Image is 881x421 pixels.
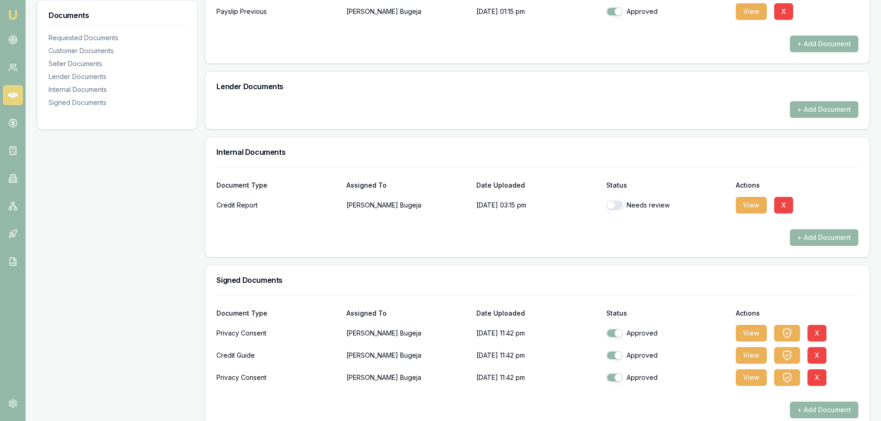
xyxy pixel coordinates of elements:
button: View [736,325,767,342]
p: [PERSON_NAME] Bugeja [346,2,469,21]
p: [PERSON_NAME] Bugeja [346,324,469,342]
div: Credit Guide [216,346,339,365]
button: X [774,197,793,214]
p: [DATE] 11:42 pm [476,324,599,342]
div: Actions [736,310,858,317]
div: Actions [736,182,858,189]
div: Date Uploaded [476,310,599,317]
div: Credit Report [216,196,339,214]
button: View [736,197,767,214]
div: Seller Documents [49,59,186,68]
div: Status [606,182,729,189]
button: View [736,347,767,364]
div: Privacy Consent [216,368,339,387]
h3: Lender Documents [216,83,858,90]
p: [PERSON_NAME] Bugeja [346,196,469,214]
p: [DATE] 01:15 pm [476,2,599,21]
h3: Internal Documents [216,148,858,156]
div: Status [606,310,729,317]
div: Needs review [606,201,729,210]
div: Assigned To [346,310,469,317]
h3: Signed Documents [216,276,858,284]
button: + Add Document [790,101,858,118]
div: Signed Documents [49,98,186,107]
button: View [736,3,767,20]
button: View [736,369,767,386]
div: Date Uploaded [476,182,599,189]
p: [DATE] 11:42 pm [476,346,599,365]
button: X [807,325,826,342]
div: Document Type [216,182,339,189]
div: Payslip Previous [216,2,339,21]
div: Document Type [216,310,339,317]
div: Requested Documents [49,33,186,43]
div: Approved [606,329,729,338]
div: Lender Documents [49,72,186,81]
button: + Add Document [790,36,858,52]
img: emu-icon-u.png [7,9,18,20]
button: X [807,369,826,386]
div: Approved [606,7,729,16]
div: Approved [606,351,729,360]
div: Privacy Consent [216,324,339,342]
div: Customer Documents [49,46,186,55]
button: X [774,3,793,20]
p: [PERSON_NAME] Bugeja [346,346,469,365]
div: Approved [606,373,729,382]
h3: Documents [49,12,186,19]
button: + Add Document [790,229,858,246]
p: [PERSON_NAME] Bugeja [346,368,469,387]
button: + Add Document [790,402,858,418]
button: X [807,347,826,364]
p: [DATE] 11:42 pm [476,368,599,387]
div: Internal Documents [49,85,186,94]
div: Assigned To [346,182,469,189]
p: [DATE] 03:15 pm [476,196,599,214]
